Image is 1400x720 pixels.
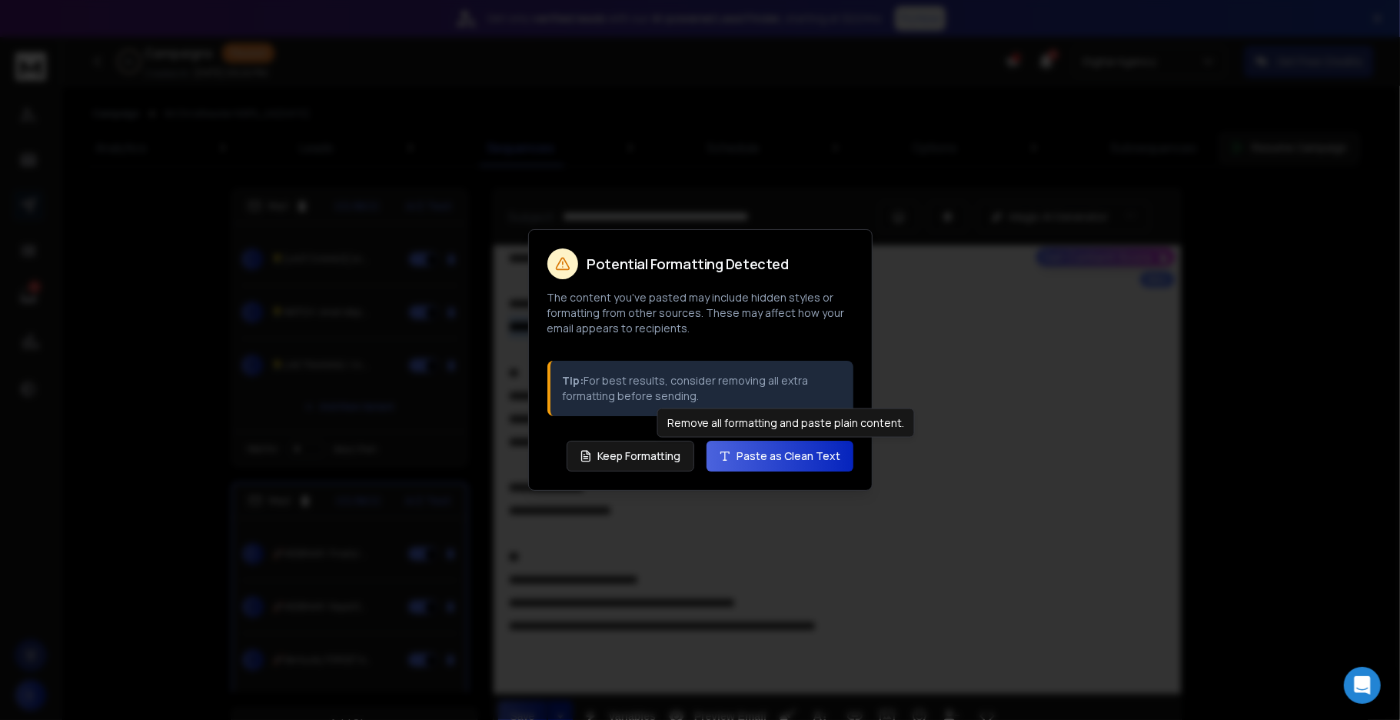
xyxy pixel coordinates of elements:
h2: Potential Formatting Detected [587,257,789,271]
p: The content you've pasted may include hidden styles or formatting from other sources. These may a... [547,290,853,336]
strong: Tip: [563,373,584,388]
p: For best results, consider removing all extra formatting before sending. [563,373,841,404]
div: Remove all formatting and paste plain content. [657,408,915,438]
div: Open Intercom Messenger [1344,667,1381,704]
button: Paste as Clean Text [707,441,853,472]
button: Keep Formatting [567,441,694,472]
